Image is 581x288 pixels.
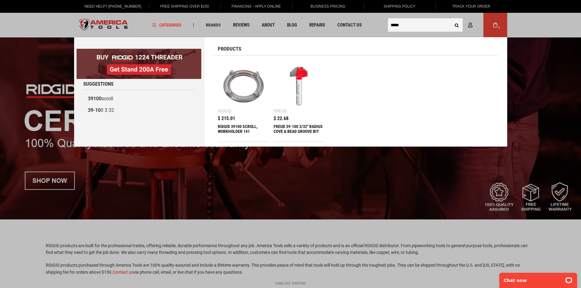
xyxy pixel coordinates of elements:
span: Brands [206,23,221,27]
button: Search [451,19,463,31]
a: 39-100 3 32 [83,105,195,116]
span: Products [218,46,241,52]
span: Categories [152,23,181,27]
a: BOGO: Buy RIDGID® 1224 Threader, Get Stand 200A Free! [77,49,201,53]
a: Brands [203,21,224,29]
span: $ 22.68 [274,116,289,121]
a: FREUD 39-100 3/32 Freud $ 22.68 FREUD 39-100 3/32" RADIUS COVE & BEAD GROOVE BIT [274,60,325,142]
iframe: LiveChat chat widget [495,269,581,288]
div: FREUD 39-100 3/32 [274,124,325,139]
img: FREUD 39-100 3/32 [277,63,322,108]
b: 39-10 [88,107,101,113]
img: RIDGID 39100 SCROLL, WORKHOLDER 141 [221,63,266,108]
div: Ridgid [218,109,231,113]
img: BOGO: Buy RIDGID® 1224 Threader, Get Stand 200A Free! [77,49,201,79]
div: Freud [274,109,287,113]
a: 39100scroll [83,93,195,105]
div: RIDGID 39100 SCROLL, WORKHOLDER 141 [218,124,269,139]
a: RIDGID 39100 SCROLL, WORKHOLDER 141 Ridgid $ 215.01 RIDGID 39100 SCROLL, WORKHOLDER 141 [218,60,269,142]
a: Categories [149,21,184,29]
b: 39100 [88,96,102,101]
span: Suggestions [83,81,113,87]
span: $ 215.01 [218,116,235,121]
